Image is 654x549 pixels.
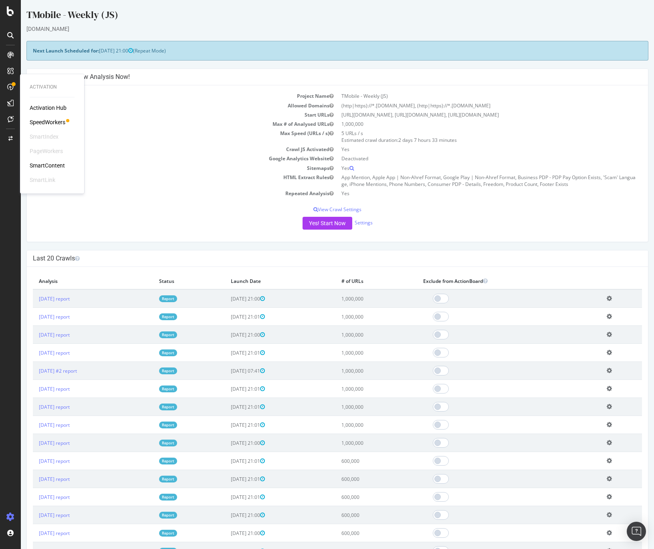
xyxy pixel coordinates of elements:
[210,512,244,519] span: [DATE] 21:00
[30,176,55,184] div: SmartLink
[138,422,156,428] a: Report
[18,494,49,501] a: [DATE] report
[138,476,156,482] a: Report
[6,25,628,33] div: [DOMAIN_NAME]
[18,440,49,446] a: [DATE] report
[18,349,49,356] a: [DATE] report
[317,163,621,173] td: Yes
[12,110,317,119] td: Start URLs
[18,512,49,519] a: [DATE] report
[18,458,49,464] a: [DATE] report
[12,101,317,110] td: Allowed Domains
[315,326,396,344] td: 1,000,000
[138,458,156,464] a: Report
[12,173,317,189] td: HTML Extract Rules
[210,331,244,338] span: [DATE] 21:00
[138,331,156,338] a: Report
[78,47,112,54] span: [DATE] 21:00
[315,506,396,524] td: 600,000
[12,189,317,198] td: Repeated Analysis
[210,313,244,320] span: [DATE] 21:01
[334,219,352,226] a: Settings
[138,295,156,302] a: Report
[317,189,621,198] td: Yes
[12,73,621,81] h4: Configure your New Analysis Now!
[317,173,621,189] td: App Mention, Apple App | Non-Ahref Format, Google Play | Non-Ahref Format, Business PDP - PDP Pay...
[6,41,628,61] div: (Repeat Mode)
[315,470,396,488] td: 600,000
[30,133,59,141] div: SmartIndex
[12,145,317,154] td: Crawl JS Activated
[315,362,396,380] td: 1,000,000
[18,367,56,374] a: [DATE] #2 report
[315,398,396,416] td: 1,000,000
[315,488,396,506] td: 600,000
[204,273,315,289] th: Launch Date
[396,273,580,289] th: Exclude from ActionBoard
[210,295,244,302] span: [DATE] 21:00
[315,273,396,289] th: # of URLs
[317,145,621,154] td: Yes
[12,47,78,54] strong: Next Launch Scheduled for:
[18,476,49,482] a: [DATE] report
[18,404,49,410] a: [DATE] report
[12,129,317,145] td: Max Speed (URLs / s)
[12,119,317,129] td: Max # of Analysed URLs
[12,163,317,173] td: Sitemaps
[210,404,244,410] span: [DATE] 21:01
[138,349,156,356] a: Report
[627,522,646,541] div: Open Intercom Messenger
[18,295,49,302] a: [DATE] report
[30,84,75,91] div: Activation
[210,386,244,392] span: [DATE] 21:01
[18,386,49,392] a: [DATE] report
[138,386,156,392] a: Report
[315,416,396,434] td: 1,000,000
[18,422,49,428] a: [DATE] report
[30,147,63,155] div: PageWorkers
[315,524,396,542] td: 600,000
[6,8,628,25] div: TMobile - Weekly (JS)
[138,404,156,410] a: Report
[315,344,396,362] td: 1,000,000
[138,494,156,501] a: Report
[30,161,65,170] a: SmartContent
[12,273,132,289] th: Analysis
[315,289,396,308] td: 1,000,000
[18,313,49,320] a: [DATE] report
[138,530,156,537] a: Report
[317,91,621,101] td: TMobile - Weekly (JS)
[138,367,156,374] a: Report
[377,137,436,143] span: 2 days 7 hours 33 minutes
[315,434,396,452] td: 1,000,000
[12,154,317,163] td: Google Analytics Website
[18,331,49,338] a: [DATE] report
[315,308,396,326] td: 1,000,000
[210,422,244,428] span: [DATE] 21:01
[317,119,621,129] td: 1,000,000
[315,452,396,470] td: 600,000
[30,118,65,126] a: SpeedWorkers
[210,440,244,446] span: [DATE] 21:00
[210,530,244,537] span: [DATE] 21:00
[18,530,49,537] a: [DATE] report
[210,349,244,356] span: [DATE] 21:01
[210,494,244,501] span: [DATE] 21:01
[282,217,331,230] button: Yes! Start Now
[317,110,621,119] td: [URL][DOMAIN_NAME], [URL][DOMAIN_NAME], [URL][DOMAIN_NAME]
[317,129,621,145] td: 5 URLs / s Estimated crawl duration:
[210,367,244,374] span: [DATE] 07:41
[317,101,621,110] td: (http|https)://*.[DOMAIN_NAME], (http|https)://*.[DOMAIN_NAME]
[12,206,621,213] p: View Crawl Settings
[138,313,156,320] a: Report
[138,512,156,519] a: Report
[138,440,156,446] a: Report
[12,254,621,262] h4: Last 20 Crawls
[30,104,67,112] a: Activation Hub
[210,458,244,464] span: [DATE] 21:01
